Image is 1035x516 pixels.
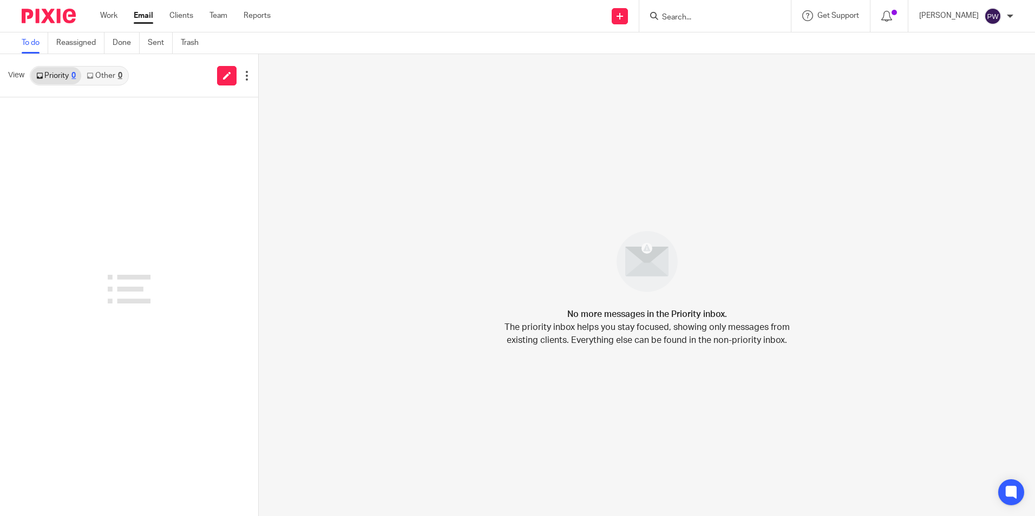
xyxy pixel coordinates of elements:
img: svg%3E [984,8,1001,25]
a: Other0 [81,67,127,84]
h4: No more messages in the Priority inbox. [567,308,727,321]
a: To do [22,32,48,54]
a: Work [100,10,117,21]
div: 0 [118,72,122,80]
a: Team [209,10,227,21]
img: Pixie [22,9,76,23]
p: [PERSON_NAME] [919,10,979,21]
p: The priority inbox helps you stay focused, showing only messages from existing clients. Everythin... [503,321,790,347]
span: Get Support [817,12,859,19]
input: Search [661,13,758,23]
a: Done [113,32,140,54]
span: View [8,70,24,81]
a: Reports [244,10,271,21]
img: image [610,224,685,299]
a: Trash [181,32,207,54]
a: Clients [169,10,193,21]
a: Reassigned [56,32,104,54]
div: 0 [71,72,76,80]
a: Priority0 [31,67,81,84]
a: Sent [148,32,173,54]
a: Email [134,10,153,21]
